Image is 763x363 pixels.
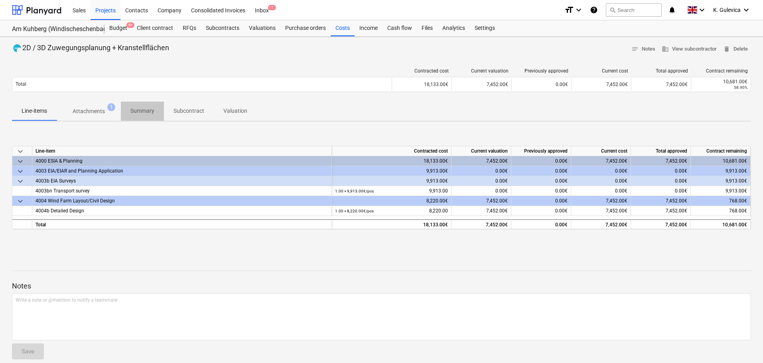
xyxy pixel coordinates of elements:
div: 7,452.00€ [571,156,631,166]
i: format_size [564,5,574,15]
div: 18,133.00€ [392,78,451,91]
div: 7,452.00€ [451,196,511,206]
div: 9,913.00€ [332,176,451,186]
small: 1.00 × 9,913.00€ / pcs [335,189,374,193]
span: 4003b EIA Surveys [35,178,76,184]
a: Purchase orders [280,20,331,36]
span: Delete [723,45,748,54]
span: delete [723,45,730,53]
div: 0.00€ [451,176,511,186]
div: Contracted cost [332,146,451,156]
div: 7,452.00€ [631,219,691,229]
a: Budget9+ [104,20,132,36]
div: 9,913.00€ [691,166,751,176]
div: 9,913.00€ [691,176,751,186]
i: Knowledge base [590,5,598,15]
small: 1.00 × 8,220.00€ / pcs [335,209,374,213]
div: 10,681.00€ [694,220,747,230]
button: Delete [720,43,751,55]
div: Contract remaining [694,68,748,74]
div: 0.00€ [571,176,631,186]
i: notifications [668,5,676,15]
div: 7,452.00€ [631,196,691,206]
div: 9,913.00€ [694,186,747,196]
span: keyboard_arrow_down [16,196,25,206]
div: 7,452.00€ [571,196,631,206]
div: 8,220.00 [335,206,448,216]
div: Am Kuhberg (Windischeschenbach) [12,25,95,33]
div: 7,452.00€ [571,78,631,91]
div: Cash flow [382,20,417,36]
p: Subcontract [173,107,204,115]
span: 4003 EIA/EIAR and Planning Application [35,168,123,174]
div: 0.00€ [511,166,571,176]
span: search [609,7,616,13]
div: 0.00€ [511,206,571,216]
span: 9+ [126,22,134,28]
a: Analytics [438,20,470,36]
div: Contract remaining [691,146,751,156]
a: Income [355,20,382,36]
a: RFQs [178,20,201,36]
div: 0.00€ [631,166,691,176]
div: Contracted cost [395,68,449,74]
span: 4004b Detailed Design [35,208,84,214]
div: 768.00€ [694,206,747,216]
span: 1 [268,5,276,10]
div: Total [32,219,332,229]
div: 7,452.00€ [451,78,511,91]
i: keyboard_arrow_down [697,5,707,15]
span: keyboard_arrow_down [16,167,25,176]
a: Costs [331,20,355,36]
div: 9,913.00 [335,186,448,196]
a: Files [417,20,438,36]
div: 7,452.00€ [451,206,511,216]
a: Client contract [132,20,178,36]
div: Current valuation [451,146,511,156]
span: keyboard_arrow_down [16,147,25,156]
div: Current valuation [455,68,509,74]
p: Summary [130,107,154,115]
span: keyboard_arrow_down [16,157,25,166]
button: Search [606,3,662,17]
div: Previously approved [511,146,571,156]
div: 7,452.00€ [631,78,691,91]
div: 7,452.00€ [571,219,631,229]
span: Notes [631,45,655,54]
div: 0.00€ [451,166,511,176]
span: 1 [107,103,115,111]
div: 0.00€ [511,196,571,206]
a: Valuations [244,20,280,36]
div: 18,133.00€ [332,219,451,229]
span: 0.00€ [675,188,687,194]
span: 7,452.00€ [666,208,687,214]
div: 0.00€ [571,166,631,176]
small: 58.90% [734,85,747,90]
div: Current cost [571,146,631,156]
div: Total approved [635,68,688,74]
div: 0.00€ [511,156,571,166]
div: 9,913.00€ [332,166,451,176]
div: 7,452.00€ [451,219,511,229]
i: keyboard_arrow_down [741,5,751,15]
div: 7,452.00€ [631,156,691,166]
div: 0.00€ [571,186,631,196]
div: 7,452.00€ [571,206,631,216]
span: keyboard_arrow_down [16,177,25,186]
i: keyboard_arrow_down [574,5,584,15]
button: View subcontractor [659,43,720,55]
span: View subcontractor [662,45,717,54]
div: 0.00€ [511,78,571,91]
p: Attachments [73,107,105,116]
iframe: Chat Widget [723,325,763,363]
span: 4004 Wind Farm Layout/Civil Design [35,198,115,204]
span: 4003bn Transport survey [35,188,90,194]
p: Notes [12,281,751,291]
